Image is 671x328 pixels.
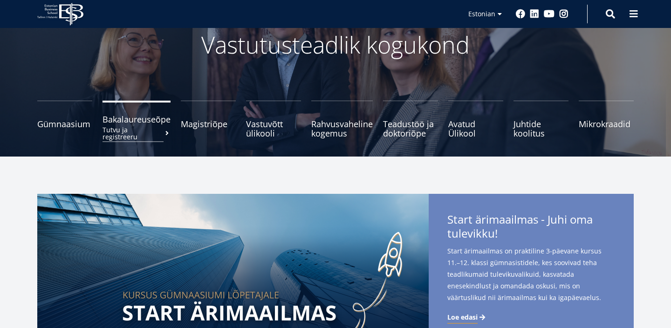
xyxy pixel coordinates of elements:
span: Start ärimaailmas on praktiline 3-päevane kursus 11.–12. klassi gümnasistidele, kes soovivad teha... [447,245,615,303]
span: Juhtide koolitus [514,119,568,138]
a: Teadustöö ja doktoriõpe [383,101,438,138]
a: Facebook [516,9,525,19]
a: BakalaureuseõpeTutvu ja registreeru [103,101,171,138]
a: Mikrokraadid [579,101,634,138]
span: Gümnaasium [37,119,92,129]
span: Rahvusvaheline kogemus [311,119,373,138]
span: Vastuvõtt ülikooli [246,119,301,138]
span: Loe edasi [447,313,478,322]
a: Avatud Ülikool [448,101,503,138]
a: Linkedin [530,9,539,19]
a: Juhtide koolitus [514,101,568,138]
span: Magistriõpe [181,119,236,129]
span: Avatud Ülikool [448,119,503,138]
a: Magistriõpe [181,101,236,138]
a: Rahvusvaheline kogemus [311,101,373,138]
span: Start ärimaailmas - Juhi oma [447,212,615,243]
a: Vastuvõtt ülikooli [246,101,301,138]
small: Tutvu ja registreeru [103,126,171,140]
a: Gümnaasium [37,101,92,138]
span: Teadustöö ja doktoriõpe [383,119,438,138]
p: Vastutusteadlik kogukond [89,31,582,59]
a: Loe edasi [447,313,487,322]
a: Instagram [559,9,568,19]
span: Bakalaureuseõpe [103,115,171,124]
span: Mikrokraadid [579,119,634,129]
span: tulevikku! [447,226,498,240]
a: Youtube [544,9,555,19]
